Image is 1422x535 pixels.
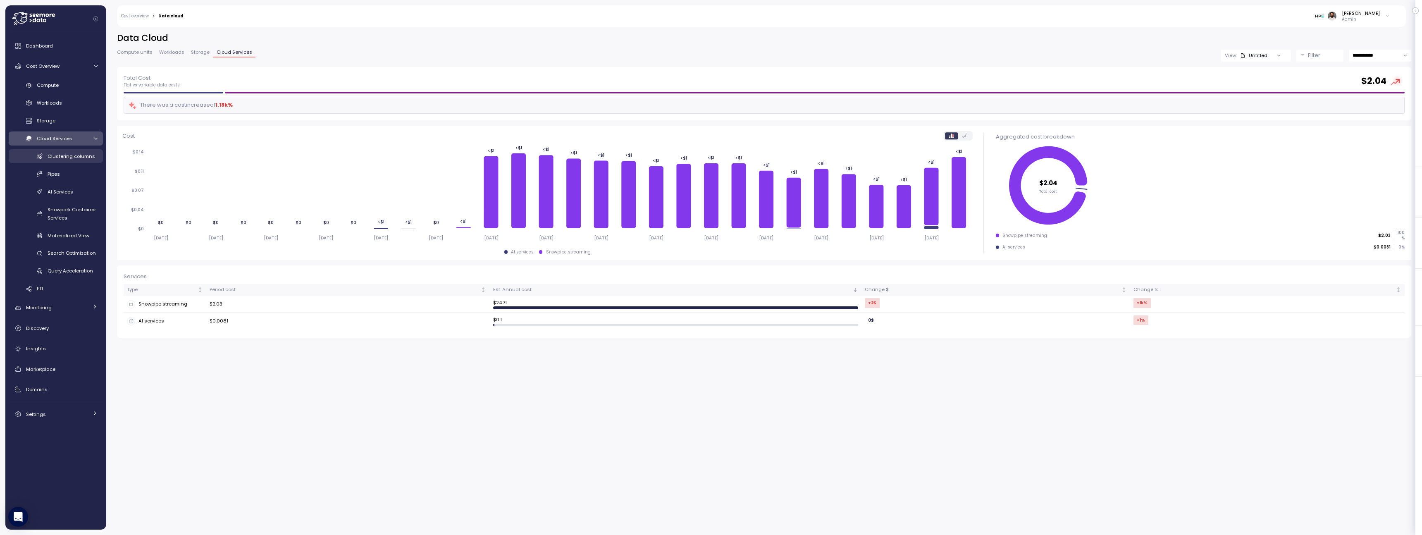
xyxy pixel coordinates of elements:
div: Change $ [865,286,1120,294]
p: Total Cost [124,74,180,82]
div: Not sorted [1396,287,1401,293]
tspan: <$1 [900,177,907,182]
th: Change $Not sorted [861,284,1130,296]
span: Settings [26,411,46,418]
span: Storage [37,117,55,124]
span: Marketplace [26,366,55,373]
a: Clustering columns [9,149,103,163]
a: Marketplace [9,361,103,377]
span: Query Acceleration [48,267,93,274]
span: Storage [191,50,210,55]
tspan: $0 [323,220,329,225]
tspan: $0.11 [135,169,144,174]
span: Workloads [37,100,62,106]
tspan: [DATE] [924,235,938,241]
p: Filter [1308,51,1320,60]
th: Est. Annual costSorted descending [489,284,861,296]
tspan: $0 [158,220,164,225]
div: AI services [127,317,203,325]
div: Not sorted [197,287,203,293]
tspan: <$1 [405,220,412,225]
div: +1 % [1133,315,1148,325]
span: Materialized View [48,232,89,239]
div: There was a cost increase of [128,100,233,110]
span: Monitoring [26,304,52,311]
tspan: <$1 [570,150,577,156]
a: Compute [9,79,103,92]
h2: Data Cloud [117,32,1411,44]
tspan: <$1 [845,166,852,171]
span: Cloud Services [37,135,72,142]
tspan: [DATE] [704,235,718,241]
p: Flat vs variable data costs [124,82,180,88]
a: Storage [9,114,103,128]
tspan: $0.04 [131,207,144,213]
tspan: $0 [241,220,246,225]
a: Monitoring [9,300,103,316]
span: Domains [26,386,48,393]
p: $0.0081 [1374,244,1391,250]
span: Clustering columns [48,153,95,160]
p: Cost [122,132,135,140]
a: Materialized View [9,229,103,242]
button: Filter [1296,50,1343,62]
span: AI Services [48,189,73,195]
div: Sorted descending [852,287,858,293]
tspan: $0.14 [133,150,144,155]
tspan: <$1 [515,145,522,150]
span: Discovery [26,325,49,332]
div: AI services [511,249,534,255]
a: ETL [9,282,103,296]
div: [PERSON_NAME] [1342,10,1380,17]
h2: $ 2.04 [1361,75,1386,87]
img: 68775d04603bbb24c1223a5b.PNG [1315,12,1324,20]
div: AI services [1002,244,1025,250]
tspan: $0 [213,220,219,225]
td: $0.0081 [206,313,489,330]
tspan: <$1 [735,155,742,160]
div: Not sorted [480,287,486,293]
td: $2.03 [206,296,489,313]
tspan: $0 [138,227,144,232]
tspan: [DATE] [374,235,388,241]
div: +2 $ [865,298,880,308]
p: $2.03 [1378,233,1391,239]
td: $ 24.71 [489,296,861,313]
tspan: <$1 [708,155,714,160]
div: Not sorted [1121,287,1127,293]
tspan: <$1 [598,153,604,158]
th: Period costNot sorted [206,284,489,296]
tspan: <$1 [460,219,467,225]
tspan: <$1 [488,148,494,153]
div: Untitled [1240,52,1267,59]
a: Snowpark Container Services [9,203,103,225]
tspan: [DATE] [319,235,333,241]
tspan: Total cost [1040,188,1057,193]
div: Change % [1133,286,1394,294]
a: Domains [9,381,103,398]
div: Type [127,286,196,294]
a: Insights [9,340,103,357]
button: Collapse navigation [91,16,101,22]
tspan: <$1 [955,149,962,154]
div: Snowpipe streaming [127,300,203,308]
tspan: [DATE] [594,235,608,241]
tspan: <$1 [653,158,659,163]
div: Open Intercom Messenger [8,507,28,527]
span: Cost Overview [26,63,60,69]
tspan: <$1 [625,153,632,158]
tspan: <$1 [377,219,384,225]
span: Snowpark Container Services [48,206,96,221]
p: View: [1225,52,1237,59]
tspan: <$1 [873,177,880,182]
tspan: [DATE] [869,235,883,241]
span: Insights [26,345,46,352]
a: Dashboard [9,38,103,54]
tspan: $0 [351,220,356,225]
tspan: [DATE] [209,235,223,241]
a: Discovery [9,320,103,337]
a: AI Services [9,185,103,198]
tspan: $0 [185,220,191,225]
span: Compute [37,82,59,88]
